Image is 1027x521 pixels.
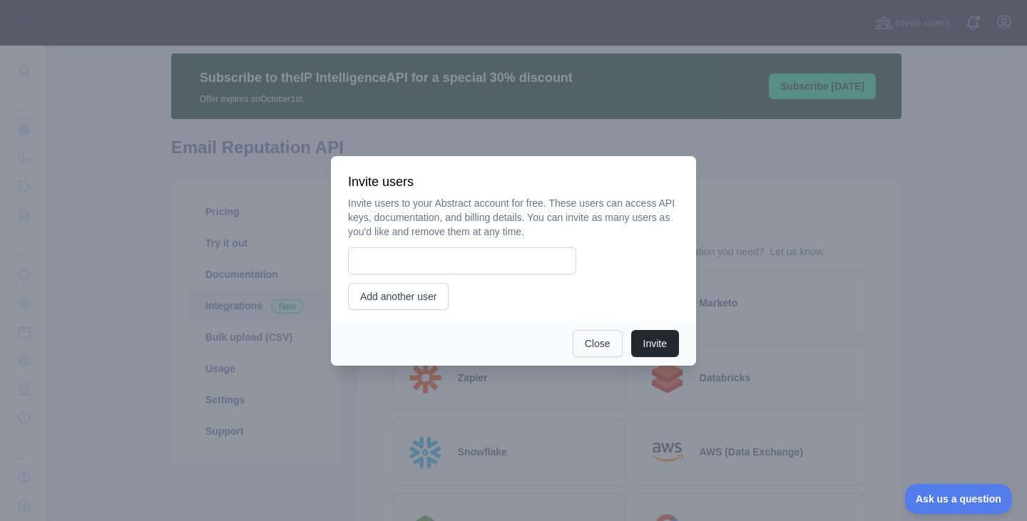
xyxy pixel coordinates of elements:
p: Invite users to your Abstract account for free. These users can access API keys, documentation, a... [348,196,679,239]
button: Close [573,330,623,357]
h3: Invite users [348,173,679,190]
button: Invite [631,330,679,357]
button: Add another user [348,283,449,310]
iframe: Toggle Customer Support [905,484,1013,514]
